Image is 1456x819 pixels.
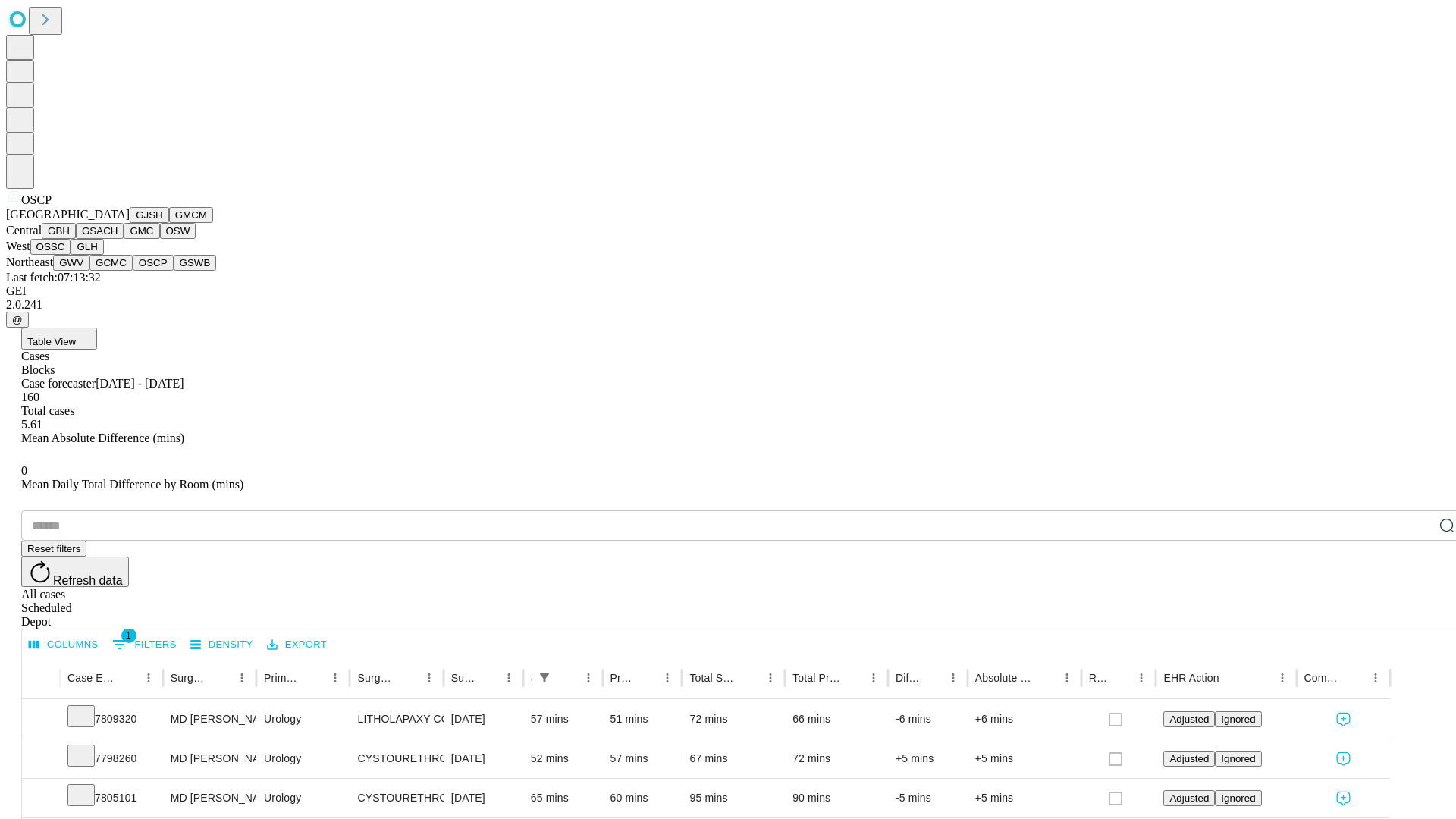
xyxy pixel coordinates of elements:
button: Sort [1221,667,1242,689]
button: Adjusted [1163,751,1215,767]
button: Ignored [1215,751,1261,767]
span: Last fetch: 07:13:32 [6,271,101,284]
button: Menu [760,667,781,689]
button: Expand [30,707,52,733]
button: Sort [397,667,419,689]
div: Urology [264,779,342,817]
button: Sort [557,667,578,689]
button: Sort [739,667,760,689]
button: Expand [30,746,52,773]
button: Menu [231,667,253,689]
div: 2.0.241 [6,298,1450,312]
div: 7805101 [67,779,155,817]
div: Urology [264,739,342,778]
button: Menu [657,667,678,689]
button: Density [187,633,257,657]
button: Menu [863,667,884,689]
div: -6 mins [896,700,960,739]
button: GBH [42,223,76,239]
div: 7809320 [67,700,155,739]
span: Adjusted [1169,753,1209,764]
button: GCMC [89,255,133,271]
div: EHR Action [1163,672,1219,684]
span: Northeast [6,256,53,268]
div: +5 mins [975,779,1074,817]
div: 7798260 [67,739,155,778]
div: 67 mins [689,739,777,778]
button: Menu [419,667,440,689]
div: Surgery Date [451,672,475,684]
button: @ [6,312,29,328]
span: 0 [21,464,27,477]
button: Sort [921,667,943,689]
div: Scheduled In Room Duration [531,672,532,684]
span: Adjusted [1169,792,1209,804]
button: OSSC [30,239,71,255]
button: Sort [1344,667,1365,689]
button: GSACH [76,223,124,239]
div: 90 mins [792,779,880,817]
div: Total Predicted Duration [792,672,840,684]
div: +5 mins [975,739,1074,778]
span: Mean Daily Total Difference by Room (mins) [21,478,243,491]
span: Ignored [1221,753,1255,764]
div: Predicted In Room Duration [610,672,635,684]
div: Surgery Name [357,672,395,684]
span: 5.61 [21,418,42,431]
button: Ignored [1215,790,1261,806]
div: [DATE] [451,739,516,778]
span: Table View [27,336,76,347]
span: Ignored [1221,714,1255,725]
button: GMCM [169,207,213,223]
span: Refresh data [53,574,123,587]
div: MD [PERSON_NAME] [171,739,249,778]
div: 60 mins [610,779,675,817]
span: Reset filters [27,543,80,554]
div: Comments [1304,672,1342,684]
button: Adjusted [1163,711,1215,727]
div: 72 mins [689,700,777,739]
div: 52 mins [531,739,595,778]
span: Ignored [1221,792,1255,804]
span: [GEOGRAPHIC_DATA] [6,208,130,221]
button: Ignored [1215,711,1261,727]
button: GWV [53,255,89,271]
div: [DATE] [451,700,516,739]
button: Sort [477,667,498,689]
button: GJSH [130,207,169,223]
button: Menu [1365,667,1386,689]
button: Expand [30,786,52,812]
span: Case forecaster [21,377,96,390]
button: Menu [325,667,346,689]
button: Menu [1272,667,1293,689]
div: 51 mins [610,700,675,739]
div: 65 mins [531,779,595,817]
button: Menu [943,667,964,689]
div: [DATE] [451,779,516,817]
button: Sort [303,667,325,689]
span: Total cases [21,404,74,417]
button: Menu [498,667,519,689]
div: 57 mins [610,739,675,778]
div: Difference [896,672,920,684]
div: Case Epic Id [67,672,115,684]
span: @ [12,314,23,325]
div: Absolute Difference [975,672,1034,684]
button: Refresh data [21,557,129,587]
div: Primary Service [264,672,302,684]
div: CYSTOURETHROSCOPY WITH FULGURATION MEDIUM BLADDER TUMOR [357,739,435,778]
button: Select columns [25,633,102,657]
button: Sort [117,667,138,689]
div: 95 mins [689,779,777,817]
div: CYSTOURETHROSCOPY [MEDICAL_DATA] WITH [MEDICAL_DATA] AND OR FULGURATION LESION [357,779,435,817]
button: Menu [1131,667,1152,689]
button: Menu [1056,667,1078,689]
button: GSWB [174,255,217,271]
button: Table View [21,328,97,350]
div: LITHOLAPAXY COMPLICATED [357,700,435,739]
button: Show filters [534,667,555,689]
button: Sort [635,667,657,689]
button: Menu [138,667,159,689]
span: [DATE] - [DATE] [96,377,184,390]
button: Sort [1035,667,1056,689]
